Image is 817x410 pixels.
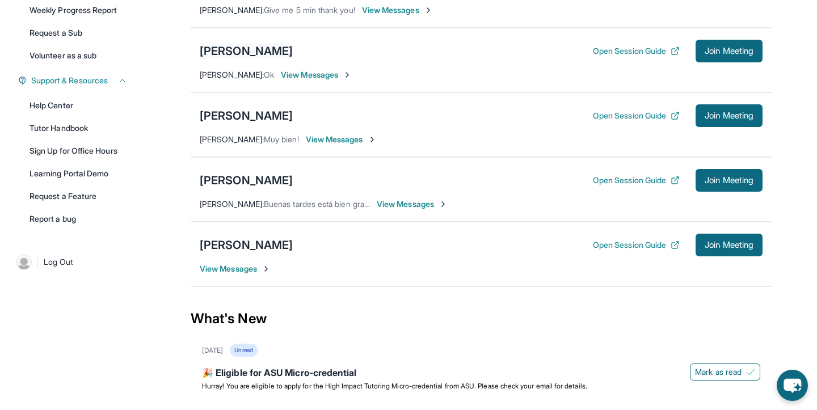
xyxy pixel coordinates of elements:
a: Volunteer as a sub [23,45,134,66]
div: What's New [191,294,772,344]
span: Join Meeting [705,48,753,54]
span: View Messages [362,5,433,16]
a: Request a Feature [23,186,134,206]
span: View Messages [281,69,352,81]
a: Tutor Handbook [23,118,134,138]
button: Open Session Guide [593,110,680,121]
span: Log Out [44,256,73,268]
span: View Messages [306,134,377,145]
div: [DATE] [202,346,223,355]
button: Open Session Guide [593,175,680,186]
span: Hurray! You are eligible to apply for the High Impact Tutoring Micro-credential from ASU. Please ... [202,382,587,390]
button: Open Session Guide [593,45,680,57]
span: View Messages [200,263,271,274]
a: Learning Portal Demo [23,163,134,184]
button: Join Meeting [696,40,763,62]
button: Join Meeting [696,104,763,127]
span: [PERSON_NAME] : [200,134,264,144]
div: [PERSON_NAME] [200,172,293,188]
span: Join Meeting [705,112,753,119]
a: Report a bug [23,209,134,229]
span: [PERSON_NAME] : [200,199,264,209]
div: [PERSON_NAME] [200,43,293,59]
span: Buenas tardes está bien gracias [264,199,378,209]
a: |Log Out [11,250,134,274]
a: Request a Sub [23,23,134,43]
img: Chevron-Right [262,264,271,273]
span: Muy bien! [264,134,299,144]
button: chat-button [777,370,808,401]
span: View Messages [377,198,448,210]
div: [PERSON_NAME] [200,108,293,124]
div: 🎉 Eligible for ASU Micro-credential [202,366,760,382]
img: Mark as read [746,367,755,377]
span: | [36,255,39,269]
div: [PERSON_NAME] [200,237,293,253]
span: Mark as read [695,366,742,378]
a: Help Center [23,95,134,116]
span: Join Meeting [705,177,753,184]
span: [PERSON_NAME] : [200,5,264,15]
img: user-img [16,254,32,270]
span: [PERSON_NAME] : [200,70,264,79]
button: Join Meeting [696,169,763,192]
span: Join Meeting [705,242,753,248]
img: Chevron-Right [343,70,352,79]
button: Open Session Guide [593,239,680,251]
span: Ok [264,70,274,79]
div: Unread [230,344,257,357]
img: Chevron-Right [424,6,433,15]
span: Give me 5 min thank you! [264,5,355,15]
span: Support & Resources [31,75,108,86]
button: Mark as read [690,363,760,381]
a: Sign Up for Office Hours [23,141,134,161]
button: Support & Resources [27,75,127,86]
button: Join Meeting [696,234,763,256]
img: Chevron-Right [439,200,448,209]
img: Chevron-Right [368,135,377,144]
